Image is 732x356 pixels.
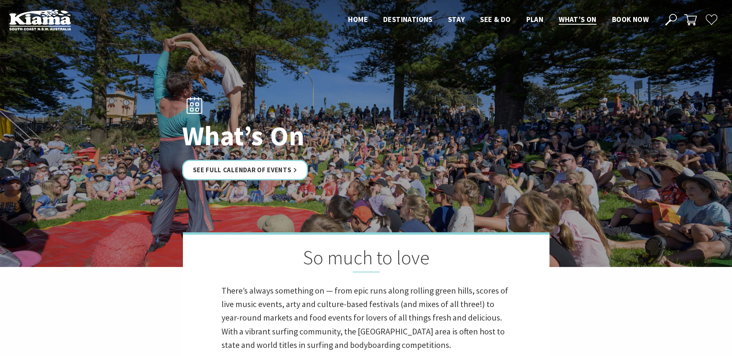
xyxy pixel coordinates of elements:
span: Book now [612,15,649,24]
h1: What’s On [182,121,400,151]
span: Destinations [383,15,433,24]
nav: Main Menu [340,13,656,26]
p: There’s always something on — from epic runs along rolling green hills, scores of live music even... [221,284,511,352]
span: Stay [448,15,465,24]
img: Kiama Logo [9,9,71,30]
span: Home [348,15,368,24]
a: See Full Calendar of Events [182,160,308,180]
span: See & Do [480,15,511,24]
h2: So much to love [221,246,511,272]
span: What’s On [559,15,597,24]
span: Plan [526,15,544,24]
